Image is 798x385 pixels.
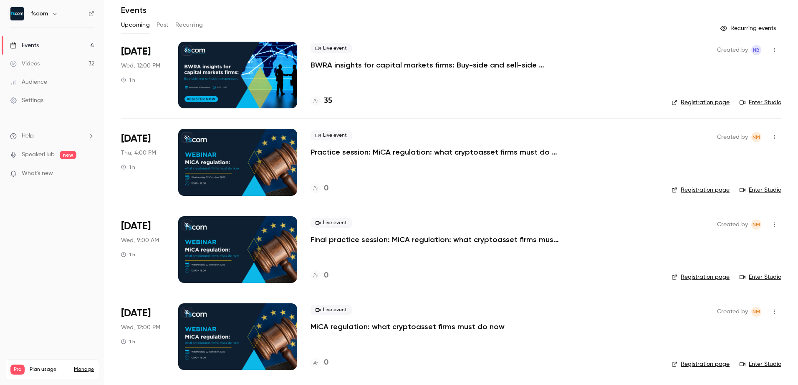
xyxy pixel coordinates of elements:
[121,149,156,157] span: Thu, 4:00 PM
[74,366,94,373] a: Manage
[121,307,151,320] span: [DATE]
[121,42,165,108] div: Oct 8 Wed, 12:00 PM (Europe/London)
[10,60,40,68] div: Videos
[311,218,352,228] span: Live event
[10,132,94,140] li: help-dropdown-opener
[751,45,761,55] span: Nicola Bassett
[311,95,332,107] a: 35
[175,18,203,32] button: Recurring
[311,183,328,194] a: 0
[753,220,760,230] span: NM
[753,45,760,55] span: NB
[751,132,761,142] span: Niamh McConaghy
[311,43,352,53] span: Live event
[121,132,151,145] span: [DATE]
[157,18,169,32] button: Past
[753,307,760,317] span: NM
[672,360,730,368] a: Registration page
[10,365,25,375] span: Pro
[753,132,760,142] span: NM
[311,235,561,245] a: Final practice session: MiCA regulation: what cryptoasset firms must do now
[121,236,159,245] span: Wed, 9:00 AM
[10,78,47,86] div: Audience
[121,129,165,195] div: Oct 16 Thu, 4:00 PM (Europe/London)
[751,220,761,230] span: Niamh McConaghy
[311,270,328,281] a: 0
[84,170,94,177] iframe: Noticeable Trigger
[121,62,160,70] span: Wed, 12:00 PM
[10,96,43,105] div: Settings
[121,220,151,233] span: [DATE]
[672,273,730,281] a: Registration page
[311,60,561,70] a: BWRA insights for capital markets firms: Buy-side and sell-side perspectives
[717,45,748,55] span: Created by
[22,150,55,159] a: SpeakerHub
[30,366,69,373] span: Plan usage
[22,169,53,178] span: What's new
[672,186,730,194] a: Registration page
[121,77,135,83] div: 1 h
[121,18,150,32] button: Upcoming
[311,357,328,368] a: 0
[324,95,332,107] h4: 35
[717,220,748,230] span: Created by
[121,338,135,345] div: 1 h
[324,183,328,194] h4: 0
[121,45,151,58] span: [DATE]
[717,307,748,317] span: Created by
[751,307,761,317] span: Niamh McConaghy
[311,305,352,315] span: Live event
[740,186,781,194] a: Enter Studio
[311,130,352,140] span: Live event
[121,216,165,283] div: Oct 22 Wed, 9:00 AM (Europe/London)
[672,98,730,107] a: Registration page
[31,10,48,18] h6: fscom
[121,164,135,170] div: 1 h
[324,357,328,368] h4: 0
[717,22,781,35] button: Recurring events
[740,273,781,281] a: Enter Studio
[311,322,505,332] a: MiCA regulation: what cryptoasset firms must do now
[717,132,748,142] span: Created by
[324,270,328,281] h4: 0
[121,251,135,258] div: 1 h
[740,360,781,368] a: Enter Studio
[60,151,76,159] span: new
[22,132,34,140] span: Help
[10,7,24,20] img: fscom
[121,5,146,15] h1: Events
[740,98,781,107] a: Enter Studio
[311,147,561,157] a: Practice session: MiCA regulation: what cryptoasset firms must do now
[121,303,165,370] div: Oct 22 Wed, 12:00 PM (Europe/London)
[10,41,39,50] div: Events
[121,323,160,332] span: Wed, 12:00 PM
